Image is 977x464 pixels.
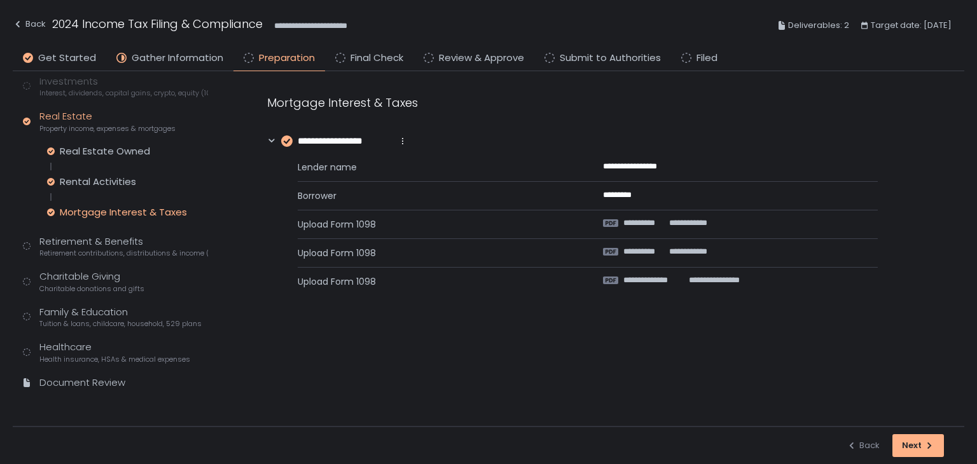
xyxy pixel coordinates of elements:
[39,270,144,294] div: Charitable Giving
[560,51,661,65] span: Submit to Authorities
[13,15,46,36] button: Back
[132,51,223,65] span: Gather Information
[298,247,572,259] span: Upload Form 1098
[298,275,572,288] span: Upload Form 1098
[39,88,208,98] span: Interest, dividends, capital gains, crypto, equity (1099s, K-1s)
[39,284,144,294] span: Charitable donations and gifts
[298,161,572,174] span: Lender name
[60,206,187,219] div: Mortgage Interest & Taxes
[788,18,849,33] span: Deliverables: 2
[52,15,263,32] h1: 2024 Income Tax Filing & Compliance
[892,434,944,457] button: Next
[60,145,150,158] div: Real Estate Owned
[847,440,880,451] div: Back
[38,51,96,65] span: Get Started
[39,109,176,133] div: Real Estate
[39,235,208,259] div: Retirement & Benefits
[39,74,208,99] div: Investments
[39,319,202,329] span: Tuition & loans, childcare, household, 529 plans
[39,355,190,364] span: Health insurance, HSAs & medical expenses
[902,440,934,451] div: Next
[259,51,315,65] span: Preparation
[298,218,572,231] span: Upload Form 1098
[39,305,202,329] div: Family & Education
[696,51,717,65] span: Filed
[298,189,572,202] span: Borrower
[439,51,524,65] span: Review & Approve
[267,94,878,111] div: Mortgage Interest & Taxes
[60,175,136,188] div: Rental Activities
[39,249,208,258] span: Retirement contributions, distributions & income (1099-R, 5498)
[350,51,403,65] span: Final Check
[39,376,125,390] div: Document Review
[13,17,46,32] div: Back
[39,340,190,364] div: Healthcare
[871,18,952,33] span: Target date: [DATE]
[847,434,880,457] button: Back
[39,124,176,133] span: Property income, expenses & mortgages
